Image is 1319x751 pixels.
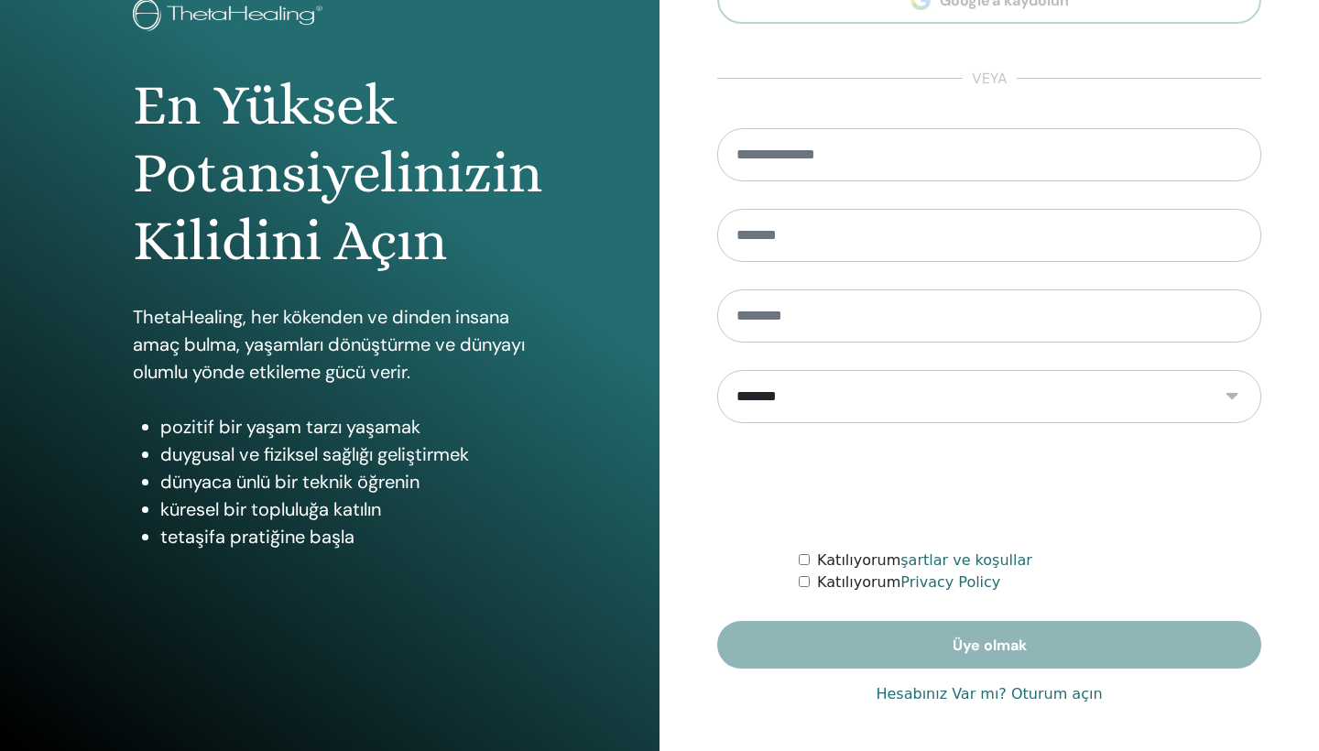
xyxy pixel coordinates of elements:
[900,551,1032,569] a: şartlar ve koşullar
[133,303,527,386] p: ThetaHealing, her kökenden ve dinden insana amaç bulma, yaşamları dönüştürme ve dünyayı olumlu yö...
[160,495,527,523] li: küresel bir topluluğa katılın
[817,550,1032,571] label: Katılıyorum
[817,571,1000,593] label: Katılıyorum
[160,523,527,550] li: tetaşifa pratiğine başla
[876,683,1102,705] a: Hesabınız Var mı? Oturum açın
[160,413,527,441] li: pozitif bir yaşam tarzı yaşamak
[850,451,1128,522] iframe: reCAPTCHA
[133,71,527,276] h1: En Yüksek Potansiyelinizin Kilidini Açın
[160,468,527,495] li: dünyaca ünlü bir teknik öğrenin
[963,68,1017,90] span: veya
[900,573,1000,591] a: Privacy Policy
[160,441,527,468] li: duygusal ve fiziksel sağlığı geliştirmek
